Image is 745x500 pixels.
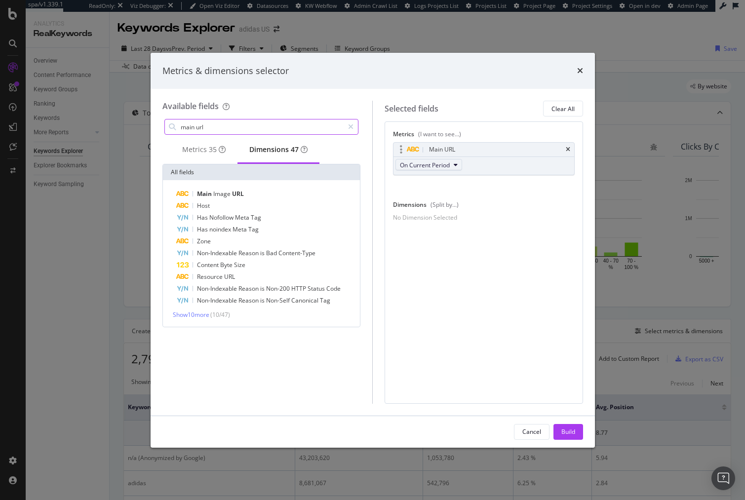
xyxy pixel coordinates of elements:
[260,249,266,257] span: is
[260,296,266,305] span: is
[234,261,245,269] span: Size
[182,145,226,154] div: Metrics
[210,310,230,319] span: ( 10 / 47 )
[197,225,209,233] span: Has
[197,190,213,198] span: Main
[551,105,575,113] div: Clear All
[514,424,549,440] button: Cancel
[561,427,575,436] div: Build
[197,261,220,269] span: Content
[553,424,583,440] button: Build
[220,261,234,269] span: Byte
[209,225,233,233] span: noindex
[385,103,438,115] div: Selected fields
[197,284,238,293] span: Non-Indexable
[213,190,232,198] span: Image
[233,225,248,233] span: Meta
[249,145,308,154] div: Dimensions
[711,466,735,490] div: Open Intercom Messenger
[566,147,570,153] div: times
[291,145,299,154] div: brand label
[291,284,308,293] span: HTTP
[522,427,541,436] div: Cancel
[180,119,344,134] input: Search by field name
[162,101,219,112] div: Available fields
[232,190,244,198] span: URL
[431,200,459,209] div: (Split by...)
[326,284,341,293] span: Code
[418,130,461,138] div: (I want to see...)
[151,53,595,448] div: modal
[308,284,326,293] span: Status
[429,145,455,154] div: Main URL
[291,296,320,305] span: Canonical
[197,237,211,245] span: Zone
[291,145,299,154] span: 47
[251,213,261,222] span: Tag
[173,310,209,319] span: Show 10 more
[197,296,238,305] span: Non-Indexable
[235,213,251,222] span: Meta
[393,142,575,175] div: Main URLtimesOn Current Period
[162,65,289,77] div: Metrics & dimensions selector
[163,164,360,180] div: All fields
[248,225,259,233] span: Tag
[400,161,450,169] span: On Current Period
[320,296,330,305] span: Tag
[238,296,260,305] span: Reason
[395,159,462,171] button: On Current Period
[209,213,235,222] span: Nofollow
[393,130,575,142] div: Metrics
[266,284,291,293] span: Non-200
[393,200,575,213] div: Dimensions
[209,145,217,154] div: brand label
[260,284,266,293] span: is
[238,249,260,257] span: Reason
[238,284,260,293] span: Reason
[197,249,238,257] span: Non-Indexable
[543,101,583,116] button: Clear All
[209,145,217,154] span: 35
[224,272,235,281] span: URL
[197,201,210,210] span: Host
[393,213,457,222] div: No Dimension Selected
[278,249,315,257] span: Content-Type
[577,65,583,77] div: times
[266,249,278,257] span: Bad
[197,272,224,281] span: Resource
[197,213,209,222] span: Has
[266,296,291,305] span: Non-Self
